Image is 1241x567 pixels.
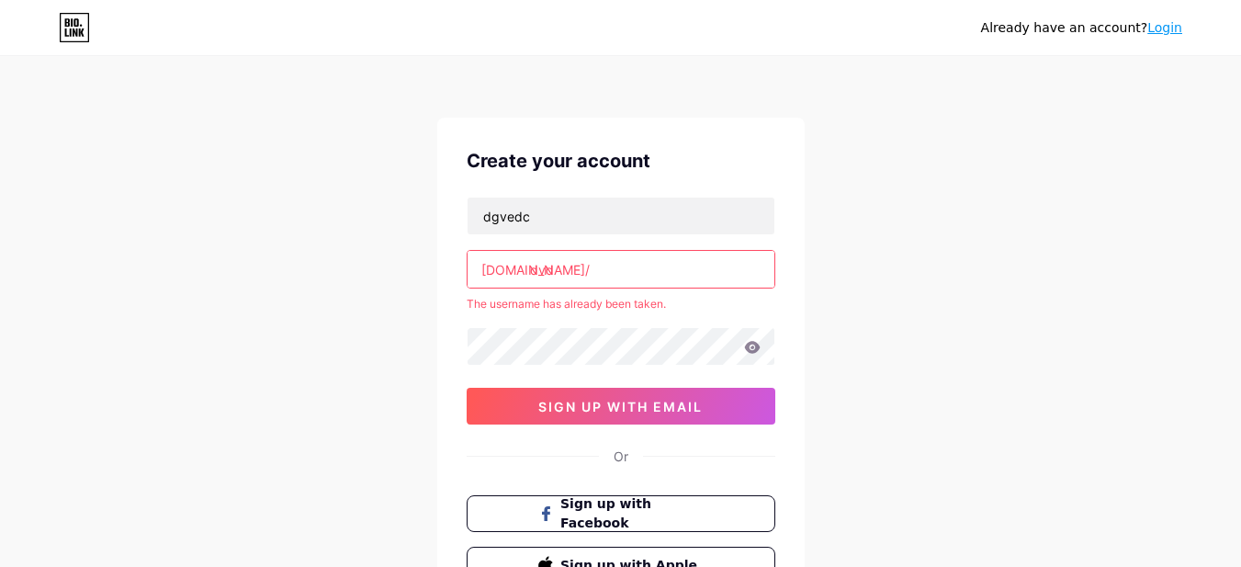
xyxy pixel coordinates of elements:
[467,495,775,532] button: Sign up with Facebook
[538,399,703,414] span: sign up with email
[560,494,703,533] span: Sign up with Facebook
[467,388,775,425] button: sign up with email
[467,296,775,312] div: The username has already been taken.
[1147,20,1182,35] a: Login
[467,147,775,175] div: Create your account
[481,260,590,279] div: [DOMAIN_NAME]/
[981,18,1182,38] div: Already have an account?
[468,251,774,288] input: username
[614,447,628,466] div: Or
[468,198,774,234] input: Email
